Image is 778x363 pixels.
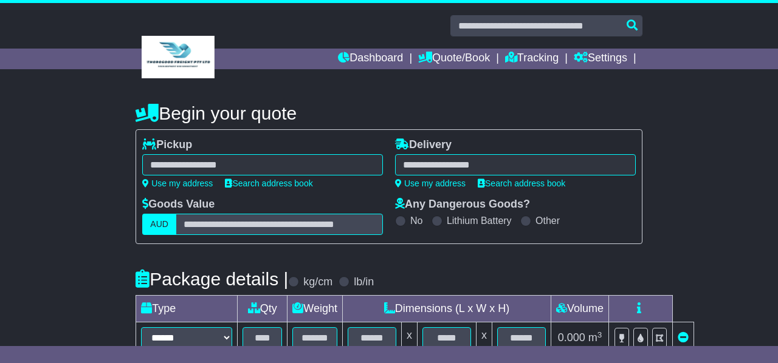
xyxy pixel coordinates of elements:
[418,49,490,69] a: Quote/Book
[136,296,238,322] td: Type
[395,138,452,152] label: Delivery
[287,296,343,322] td: Weight
[395,178,466,188] a: Use my address
[402,322,418,354] td: x
[142,198,215,211] label: Goods Value
[343,296,551,322] td: Dimensions (L x W x H)
[478,178,565,188] a: Search address book
[142,138,192,152] label: Pickup
[225,178,312,188] a: Search address book
[558,331,585,344] span: 0.000
[551,296,609,322] td: Volume
[136,269,288,289] h4: Package details |
[505,49,559,69] a: Tracking
[238,296,287,322] td: Qty
[535,215,560,226] label: Other
[588,331,602,344] span: m
[303,276,332,289] label: kg/cm
[574,49,627,69] a: Settings
[136,103,642,123] h4: Begin your quote
[678,331,689,344] a: Remove this item
[477,322,492,354] td: x
[410,215,422,226] label: No
[447,215,512,226] label: Lithium Battery
[142,178,213,188] a: Use my address
[142,214,176,235] label: AUD
[338,49,403,69] a: Dashboard
[597,330,602,339] sup: 3
[395,198,530,211] label: Any Dangerous Goods?
[354,276,374,289] label: lb/in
